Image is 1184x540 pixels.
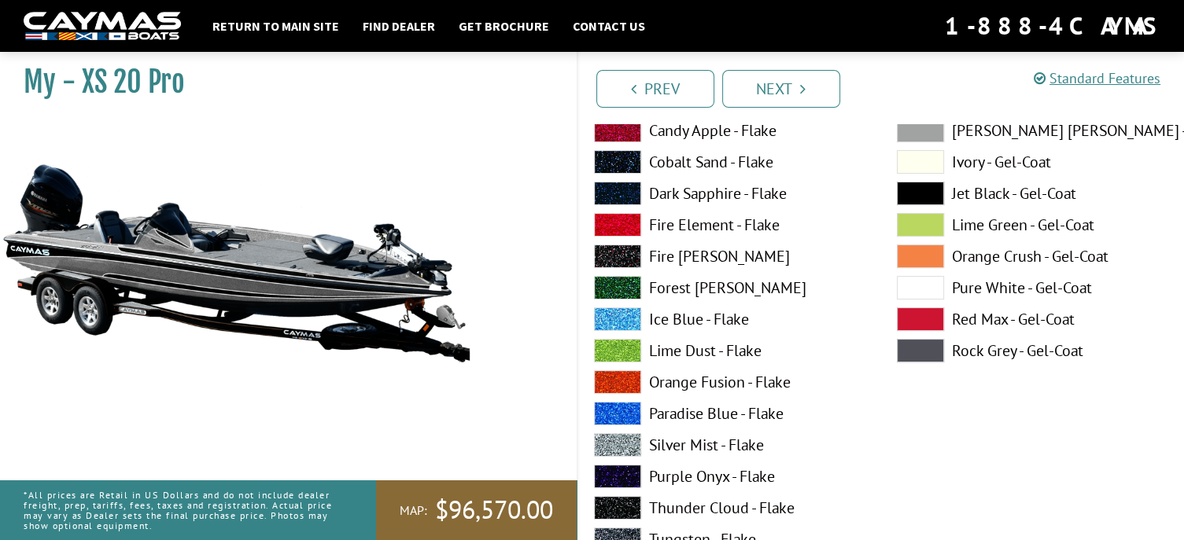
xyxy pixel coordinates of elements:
label: Pure White - Gel-Coat [897,276,1168,299]
label: Red Max - Gel-Coat [897,307,1168,331]
h1: My - XS 20 Pro [24,64,537,100]
label: Ivory - Gel-Coat [897,150,1168,174]
a: Contact Us [565,16,653,36]
label: Silver Mist - Flake [594,433,865,457]
a: Get Brochure [451,16,557,36]
label: Ice Blue - Flake [594,307,865,331]
a: Find Dealer [355,16,443,36]
img: white-logo-c9c8dbefe5ff5ceceb0f0178aa75bf4bb51f6bca0971e226c86eb53dfe498488.png [24,12,181,41]
label: Purple Onyx - Flake [594,465,865,488]
a: Return to main site [205,16,347,36]
label: Dark Sapphire - Flake [594,182,865,205]
label: Fire Element - Flake [594,213,865,237]
a: MAP:$96,570.00 [376,480,577,540]
label: Lime Dust - Flake [594,339,865,362]
label: Rock Grey - Gel-Coat [897,339,1168,362]
label: Paradise Blue - Flake [594,402,865,425]
a: Next [722,70,840,108]
label: Orange Fusion - Flake [594,370,865,394]
label: Lime Green - Gel-Coat [897,213,1168,237]
label: Jet Black - Gel-Coat [897,182,1168,205]
span: MAP: [400,502,427,519]
label: Cobalt Sand - Flake [594,150,865,174]
p: *All prices are Retail in US Dollars and do not include dealer freight, prep, tariffs, fees, taxe... [24,482,341,539]
a: Standard Features [1034,69,1160,87]
a: Prev [596,70,714,108]
span: $96,570.00 [435,494,553,527]
label: Thunder Cloud - Flake [594,496,865,520]
label: Candy Apple - Flake [594,119,865,142]
label: Fire [PERSON_NAME] [594,244,865,268]
label: Forest [PERSON_NAME] [594,276,865,299]
label: [PERSON_NAME] [PERSON_NAME] - Gel-Coat [897,119,1168,142]
div: 1-888-4CAYMAS [945,9,1160,43]
label: Orange Crush - Gel-Coat [897,244,1168,268]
